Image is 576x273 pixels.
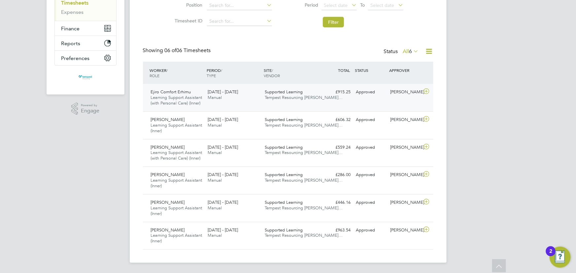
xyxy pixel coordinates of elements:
div: STATUS [354,64,388,76]
span: Learning Support Assistant (with Personal Care) (Inner) [151,95,202,106]
div: [PERSON_NAME] [388,87,422,98]
input: Search for... [207,17,272,26]
span: Learning Support Assistant (Inner) [151,232,202,244]
span: ROLE [150,73,160,78]
span: Manual [208,177,222,183]
span: Engage [81,108,99,114]
div: £606.32 [319,114,354,125]
label: Timesheet ID [173,18,202,24]
span: Manual [208,205,222,211]
label: All [403,48,419,55]
div: Approved [354,169,388,180]
span: Tempest Resourcing [PERSON_NAME]… [265,122,343,128]
div: Approved [354,87,388,98]
label: Position [173,2,202,8]
div: [PERSON_NAME] [388,114,422,125]
span: [DATE] - [DATE] [208,117,238,122]
span: Supported Learning [265,227,303,233]
div: Showing [143,47,212,54]
div: 2 [549,251,552,260]
span: [PERSON_NAME] [151,227,185,233]
span: Learning Support Assistant (Inner) [151,205,202,216]
span: 6 [409,48,412,55]
span: Learning Support Assistant (with Personal Care) (Inner) [151,150,202,161]
span: Select date [370,2,394,8]
div: £559.24 [319,142,354,153]
button: Preferences [55,51,116,65]
span: Tempest Resourcing [PERSON_NAME]… [265,232,343,238]
span: To [358,1,367,9]
a: Expenses [61,9,84,15]
span: 06 of [165,47,177,54]
span: 06 Timesheets [165,47,211,54]
div: £446.16 [319,197,354,208]
input: Search for... [207,1,272,10]
span: / [272,68,273,73]
span: Ejiro Comfort Erhimu [151,89,191,95]
div: PERIOD [205,64,262,81]
span: / [167,68,168,73]
span: [PERSON_NAME] [151,172,185,177]
span: Supported Learning [265,89,303,95]
span: [DATE] - [DATE] [208,199,238,205]
span: Preferences [61,55,90,61]
span: Manual [208,95,222,100]
span: Tempest Resourcing [PERSON_NAME]… [265,205,343,211]
span: Reports [61,40,81,46]
div: Approved [354,197,388,208]
div: [PERSON_NAME] [388,169,422,180]
span: [PERSON_NAME] [151,199,185,205]
div: [PERSON_NAME] [388,142,422,153]
span: Manual [208,122,222,128]
label: Period [288,2,318,8]
div: APPROVER [388,64,422,76]
div: Approved [354,114,388,125]
div: [PERSON_NAME] [388,197,422,208]
div: £963.54 [319,225,354,236]
span: [PERSON_NAME] [151,117,185,122]
span: Finance [61,25,80,32]
div: WORKER [148,64,205,81]
span: Supported Learning [265,199,303,205]
div: [PERSON_NAME] [388,225,422,236]
span: Supported Learning [265,117,303,122]
div: SITE [262,64,319,81]
span: Learning Support Assistant (Inner) [151,122,202,134]
span: [DATE] - [DATE] [208,144,238,150]
span: [DATE] - [DATE] [208,172,238,177]
span: Powered by [81,103,99,108]
div: Approved [354,225,388,236]
button: Finance [55,21,116,36]
img: tempestresourcing-logo-retina.png [78,72,93,83]
span: / [221,68,222,73]
button: Reports [55,36,116,50]
button: Open Resource Center, 2 new notifications [550,247,571,268]
span: Manual [208,150,222,155]
span: [DATE] - [DATE] [208,89,238,95]
span: Tempest Resourcing [PERSON_NAME]… [265,95,343,100]
span: Tempest Resourcing [PERSON_NAME]… [265,177,343,183]
div: £286.00 [319,169,354,180]
div: £915.25 [319,87,354,98]
span: Select date [324,2,348,8]
div: Status [384,47,420,56]
a: Powered byEngage [71,103,99,115]
span: Tempest Resourcing [PERSON_NAME]… [265,150,343,155]
span: TYPE [207,73,216,78]
span: Manual [208,232,222,238]
span: TOTAL [338,68,350,73]
span: Supported Learning [265,144,303,150]
span: [DATE] - [DATE] [208,227,238,233]
div: Approved [354,142,388,153]
span: [PERSON_NAME] [151,144,185,150]
span: VENDOR [264,73,280,78]
a: Go to home page [54,72,117,83]
span: Supported Learning [265,172,303,177]
button: Filter [323,17,344,27]
span: Learning Support Assistant (Inner) [151,177,202,189]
